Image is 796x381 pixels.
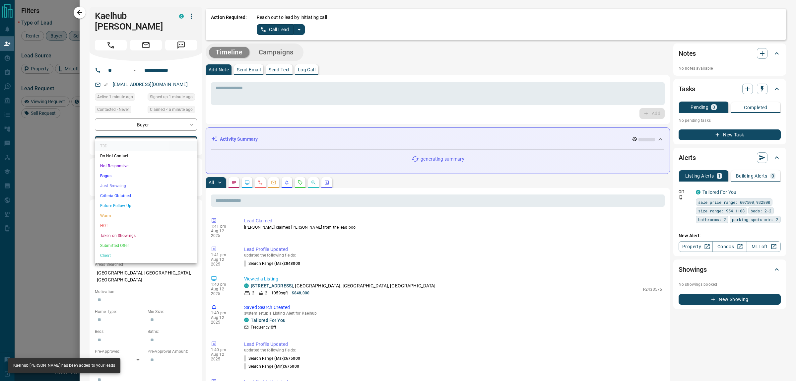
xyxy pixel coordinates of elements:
li: Do Not Contact [95,151,197,161]
li: Warm [95,211,197,221]
div: Kaelhub [PERSON_NAME] has been added to your leads [13,360,115,371]
li: Just Browsing [95,181,197,191]
li: Criteria Obtained [95,191,197,201]
li: Bogus [95,171,197,181]
li: Submitted Offer [95,241,197,251]
li: Not Responsive [95,161,197,171]
li: HOT [95,221,197,231]
li: Taken on Showings [95,231,197,241]
li: Client [95,251,197,261]
li: Future Follow Up [95,201,197,211]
